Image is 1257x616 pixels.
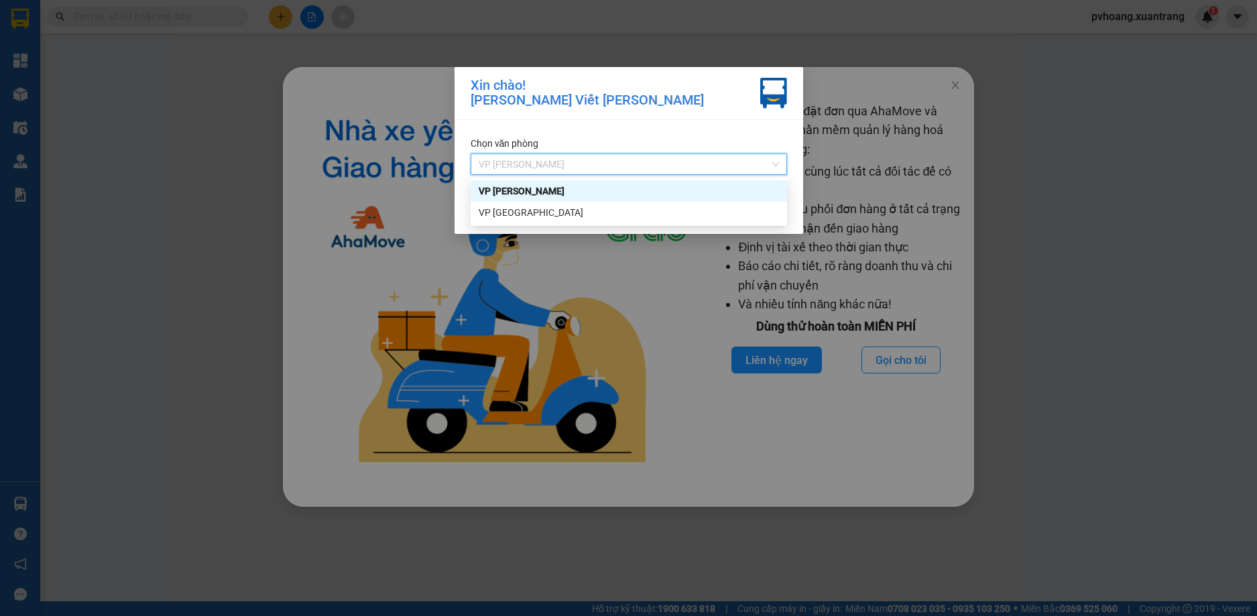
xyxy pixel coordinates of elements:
span: VP MỘC CHÂU [479,154,779,174]
img: vxr-icon [760,78,787,109]
div: VP HÀ NỘI [471,202,787,223]
div: VP MỘC CHÂU [471,180,787,202]
div: VP [PERSON_NAME] [479,184,779,198]
div: Chọn văn phòng [471,136,787,151]
div: VP [GEOGRAPHIC_DATA] [479,205,779,220]
div: Xin chào! [PERSON_NAME] Viết [PERSON_NAME] [471,78,704,109]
